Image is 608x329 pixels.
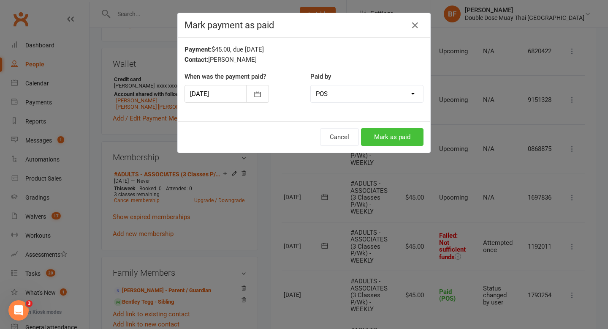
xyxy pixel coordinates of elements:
[26,300,33,307] span: 3
[310,71,331,82] label: Paid by
[185,71,266,82] label: When was the payment paid?
[185,56,208,63] strong: Contact:
[185,44,423,55] div: $45.00, due [DATE]
[8,300,29,321] iframe: Intercom live chat
[185,46,212,53] strong: Payment:
[185,20,423,30] h4: Mark payment as paid
[408,19,422,32] button: Close
[320,128,359,146] button: Cancel
[361,128,423,146] button: Mark as paid
[185,55,423,65] div: [PERSON_NAME]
